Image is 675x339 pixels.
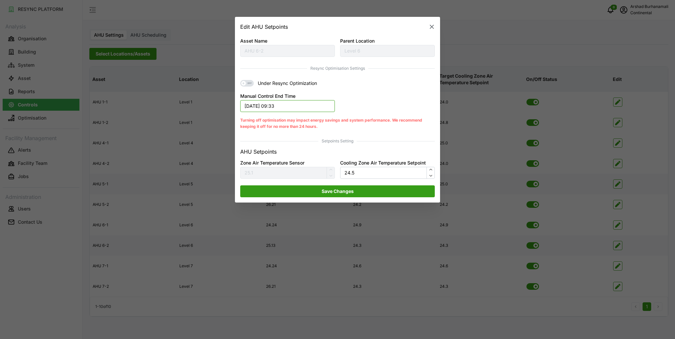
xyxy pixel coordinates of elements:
[240,117,435,130] p: Turning off optimisation may impact energy savings and system performance. We recommend keeping i...
[240,37,267,45] label: Asset Name
[254,80,317,87] span: Under Resync Optimization
[240,24,288,29] h2: Edit AHU Setpoints
[240,159,304,167] label: Zone Air Temperature Sensor
[240,148,277,156] p: AHU Setpoints
[340,159,426,167] label: Cooling Zone Air Temperature Setpoint
[240,138,435,145] span: Setpoints Setting
[240,185,435,197] button: Save Changes
[340,37,375,45] label: Parent Location
[240,100,335,112] button: [DATE] 09:33
[240,65,435,72] span: Resync Optimisation Settings
[322,186,354,197] span: Save Changes
[240,93,295,100] label: Manual Control End Time
[246,80,254,87] span: OFF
